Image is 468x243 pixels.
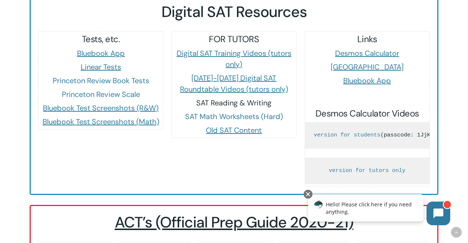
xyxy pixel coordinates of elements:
a: SAT Math Worksheets (Hard) [185,112,283,121]
a: [DATE]-[DATE] Digital SAT Roundtable Videos (tutors only) [180,73,288,94]
h5: Links [305,33,429,45]
a: version for students [314,132,381,138]
pre: (passcode: 1JjKqk4* ) [305,122,429,149]
a: Digital SAT Training Videos (tutors only) [177,48,291,69]
a: Desmos Calculator [335,48,399,58]
a: Princeton Review Scale [62,90,140,99]
h5: Tests, etc. [39,33,163,45]
a: Bluebook Test Screenshots (R&W) [43,103,158,113]
a: [GEOGRAPHIC_DATA] [331,62,404,72]
span: ACT’s (Official Prep Guide 2020-21) [115,213,354,232]
iframe: Chatbot [300,188,458,233]
a: Bluebook Test Screenshots (Math) [43,117,159,126]
a: version for tutors only [329,168,405,174]
h2: Digital SAT Resources [38,3,430,21]
h5: FOR TUTORS [172,33,296,45]
a: Bluebook App [77,48,125,58]
a: Old SAT Content [206,125,262,135]
a: Bluebook App [343,76,391,85]
a: SAT Reading & Writing [196,98,271,108]
h5: Desmos Calculator Videos [305,108,429,119]
a: Linear Tests [81,62,121,72]
a: Princeton Review Book Tests [53,76,149,85]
